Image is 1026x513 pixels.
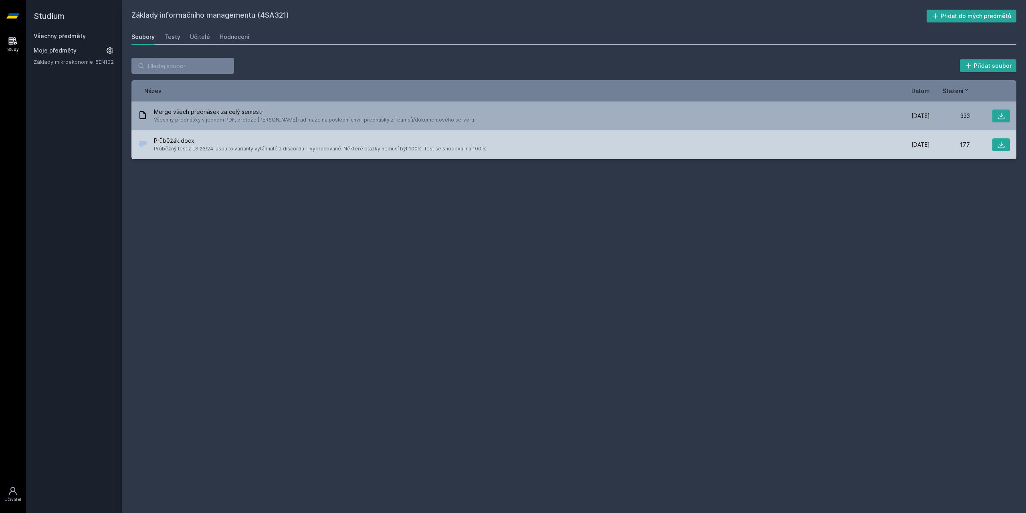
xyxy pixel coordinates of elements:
span: [DATE] [911,112,930,120]
a: Study [2,32,24,57]
span: Průběžný test z LS 23/24. Jsou to varianty vytáhnuté z discordu + vypracované. Některé otázky nem... [154,145,487,153]
a: Učitelé [190,29,210,45]
a: Základy mikroekonomie [34,58,95,66]
input: Hledej soubor [131,58,234,74]
span: Stažení [943,87,963,95]
button: Přidat soubor [960,59,1017,72]
div: Uživatel [4,497,21,503]
div: 333 [930,112,970,120]
button: Datum [911,87,930,95]
button: Stažení [943,87,970,95]
span: [DATE] [911,141,930,149]
a: Soubory [131,29,155,45]
a: Uživatel [2,482,24,507]
a: Hodnocení [220,29,249,45]
div: DOCX [138,139,147,151]
button: Přidat do mých předmětů [927,10,1017,22]
span: Průběžák.docx [154,137,487,145]
h2: Základy informačního managementu (4SA321) [131,10,927,22]
a: Testy [164,29,180,45]
div: Hodnocení [220,33,249,41]
div: Učitelé [190,33,210,41]
a: Všechny předměty [34,32,86,39]
span: Moje předměty [34,47,77,55]
span: Všechny přednášky v jednom PDF, protože [PERSON_NAME] rád maže na poslední chvíli přednášky z Tea... [154,116,475,124]
button: Název [144,87,162,95]
div: Study [7,47,19,53]
span: Merge všech přednášek za celý semestr [154,108,475,116]
div: Soubory [131,33,155,41]
a: 5EN102 [95,59,114,65]
div: 177 [930,141,970,149]
div: Testy [164,33,180,41]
